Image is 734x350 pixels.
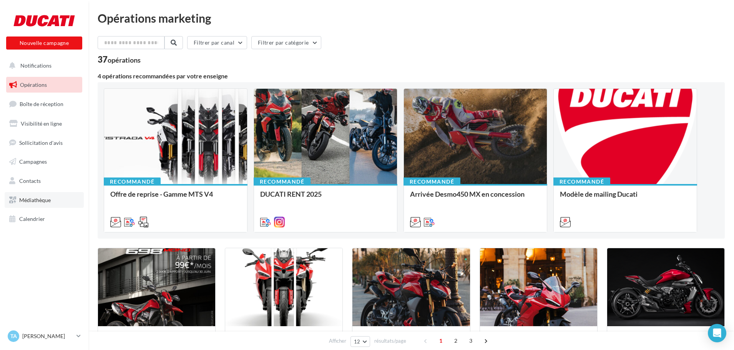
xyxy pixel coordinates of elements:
[110,190,241,206] div: Offre de reprise - Gamme MTS V4
[254,177,311,186] div: Recommandé
[20,62,51,69] span: Notifications
[19,158,47,165] span: Campagnes
[10,332,17,340] span: TA
[187,36,247,49] button: Filtrer par canal
[5,154,84,170] a: Campagnes
[5,211,84,227] a: Calendrier
[21,120,62,127] span: Visibilité en ligne
[19,197,51,203] span: Médiathèque
[354,338,360,345] span: 12
[19,177,41,184] span: Contacts
[374,337,406,345] span: résultats/page
[5,192,84,208] a: Médiathèque
[708,324,726,342] div: Open Intercom Messenger
[19,139,63,146] span: Sollicitation d'avis
[19,216,45,222] span: Calendrier
[260,190,391,206] div: DUCATI RENT 2025
[104,177,161,186] div: Recommandé
[553,177,610,186] div: Recommandé
[98,12,725,24] div: Opérations marketing
[450,335,462,347] span: 2
[5,77,84,93] a: Opérations
[560,190,691,206] div: Modèle de mailing Ducati
[20,101,63,107] span: Boîte de réception
[329,337,346,345] span: Afficher
[5,135,84,151] a: Sollicitation d'avis
[404,177,460,186] div: Recommandé
[98,73,725,79] div: 4 opérations recommandées par votre enseigne
[5,116,84,132] a: Visibilité en ligne
[435,335,447,347] span: 1
[5,173,84,189] a: Contacts
[22,332,73,340] p: [PERSON_NAME]
[410,190,541,206] div: Arrivée Desmo450 MX en concession
[20,81,47,88] span: Opérations
[465,335,477,347] span: 3
[5,96,84,112] a: Boîte de réception
[5,58,81,74] button: Notifications
[6,36,82,50] button: Nouvelle campagne
[6,329,82,343] a: TA [PERSON_NAME]
[108,56,141,63] div: opérations
[98,55,141,64] div: 37
[350,336,370,347] button: 12
[251,36,321,49] button: Filtrer par catégorie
